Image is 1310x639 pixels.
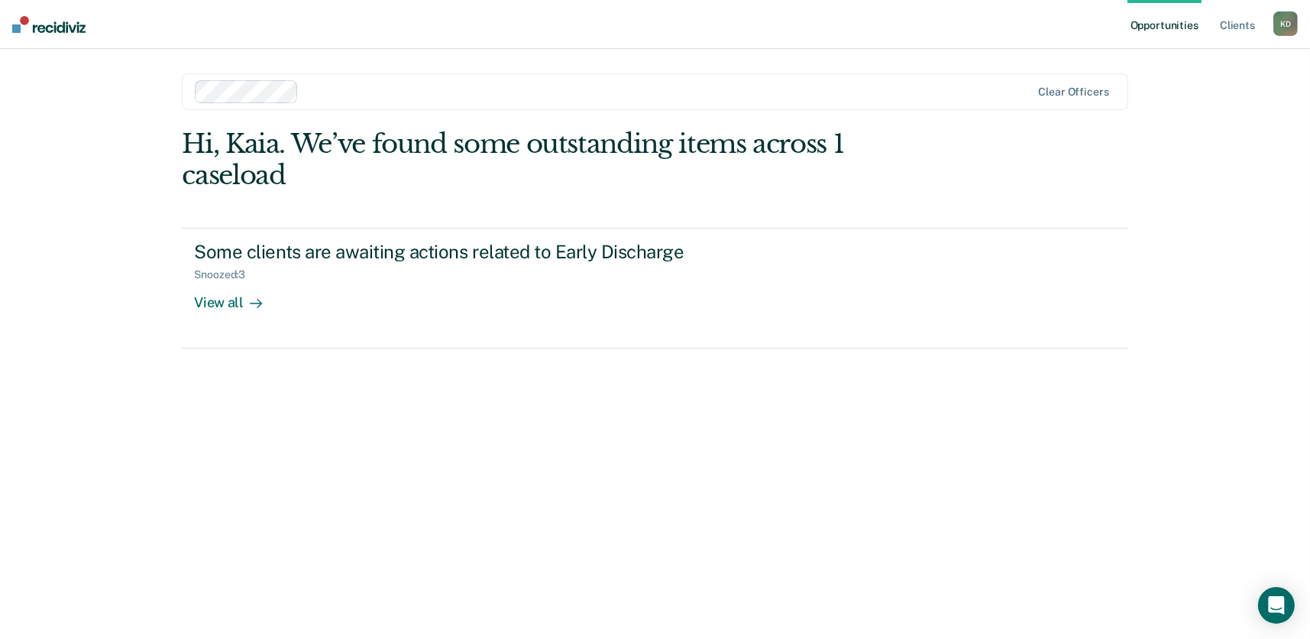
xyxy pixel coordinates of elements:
img: Recidiviz [12,16,86,33]
button: KD [1273,11,1298,36]
div: K D [1273,11,1298,36]
div: Snoozed : 3 [194,268,257,281]
div: Hi, Kaia. We’ve found some outstanding items across 1 caseload [182,128,939,191]
div: View all [194,281,280,311]
div: Open Intercom Messenger [1258,587,1295,624]
div: Clear officers [1039,86,1109,99]
a: Some clients are awaiting actions related to Early DischargeSnoozed:3View all [182,228,1127,349]
div: Some clients are awaiting actions related to Early Discharge [194,241,730,263]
